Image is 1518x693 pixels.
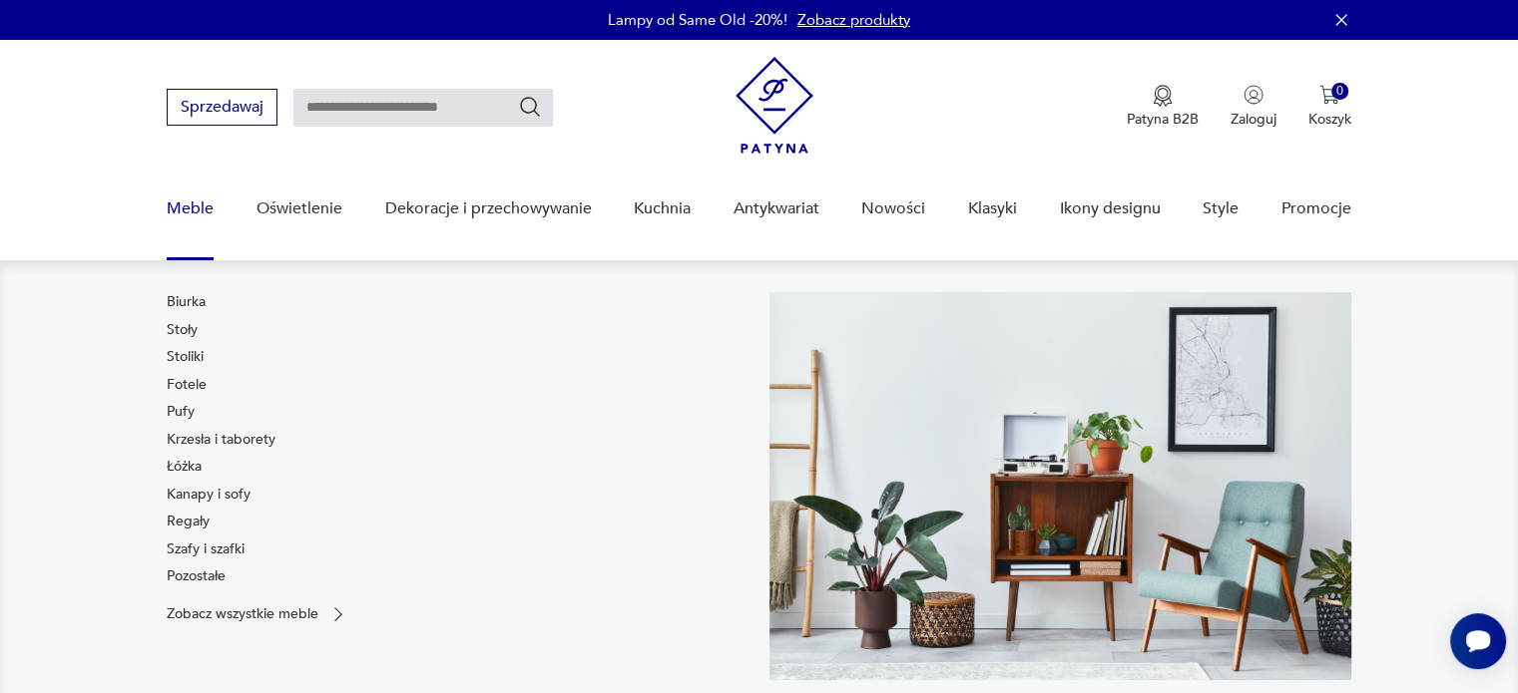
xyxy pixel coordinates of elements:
a: Promocje [1281,171,1351,247]
a: Antykwariat [734,171,819,247]
a: Pufy [167,402,195,422]
img: Ikona medalu [1153,85,1173,107]
a: Dekoracje i przechowywanie [384,171,591,247]
iframe: Smartsupp widget button [1450,613,1506,669]
a: Meble [167,171,214,247]
a: Łóżka [167,457,202,477]
button: Zaloguj [1231,85,1276,129]
button: Patyna B2B [1127,85,1199,129]
img: Ikona koszyka [1319,85,1339,105]
a: Pozostałe [167,566,226,586]
a: Ikony designu [1059,171,1160,247]
a: Stoliki [167,347,204,367]
img: Ikonka użytkownika [1244,85,1264,105]
a: Stoły [167,320,198,340]
p: Koszyk [1308,110,1351,129]
button: Szukaj [518,95,542,119]
a: Nowości [861,171,925,247]
a: Zobacz wszystkie meble [167,604,348,624]
p: Lampy od Same Old -20%! [608,10,787,30]
a: Kuchnia [634,171,691,247]
a: Oświetlenie [256,171,342,247]
a: Fotele [167,375,207,395]
p: Zobacz wszystkie meble [167,607,318,620]
a: Krzesła i taborety [167,430,275,450]
a: Regały [167,512,210,531]
div: 0 [1331,83,1348,100]
a: Style [1203,171,1239,247]
a: Zobacz produkty [797,10,910,30]
a: Szafy i szafki [167,539,245,559]
a: Klasyki [968,171,1017,247]
button: 0Koszyk [1308,85,1351,129]
p: Zaloguj [1231,110,1276,129]
a: Kanapy i sofy [167,485,251,505]
button: Sprzedawaj [167,89,277,126]
a: Sprzedawaj [167,102,277,116]
a: Ikona medaluPatyna B2B [1127,85,1199,129]
p: Patyna B2B [1127,110,1199,129]
a: Biurka [167,292,206,312]
img: 969d9116629659dbb0bd4e745da535dc.jpg [769,292,1351,680]
img: Patyna - sklep z meblami i dekoracjami vintage [736,57,813,154]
